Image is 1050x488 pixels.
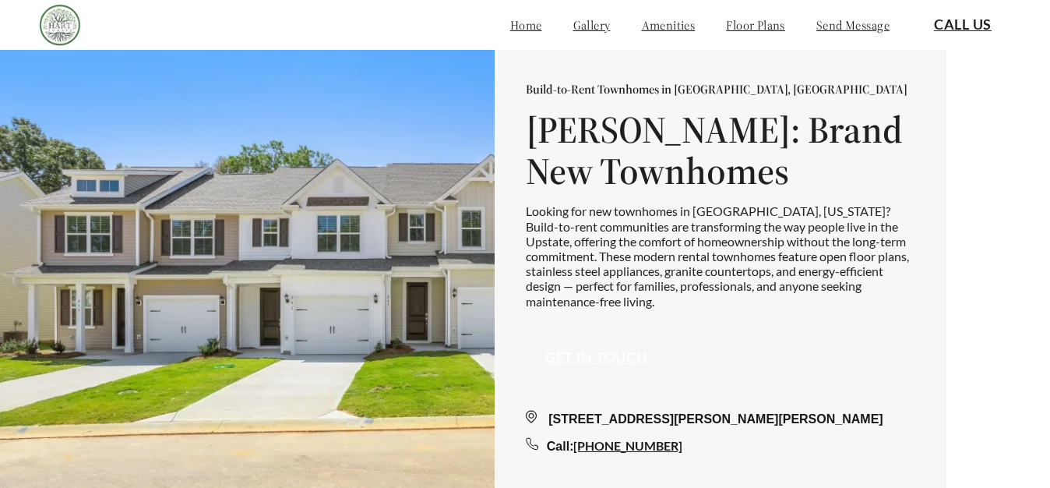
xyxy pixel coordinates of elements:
a: gallery [573,17,611,33]
a: send message [816,17,890,33]
a: floor plans [726,17,785,33]
span: Call: [547,440,574,453]
a: amenities [642,17,696,33]
button: Get in touch [526,340,668,376]
a: Call Us [934,16,992,34]
button: Call Us [914,7,1011,43]
h1: [PERSON_NAME]: Brand New Townhomes [526,109,915,192]
p: Build-to-Rent Townhomes in [GEOGRAPHIC_DATA], [GEOGRAPHIC_DATA] [526,81,915,97]
div: [STREET_ADDRESS][PERSON_NAME][PERSON_NAME] [526,410,915,429]
a: [PHONE_NUMBER] [573,438,682,453]
a: Get in touch [545,349,648,366]
img: Company logo [39,4,81,46]
p: Looking for new townhomes in [GEOGRAPHIC_DATA], [US_STATE]? Build-to-rent communities are transfo... [526,203,915,308]
a: home [510,17,542,33]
